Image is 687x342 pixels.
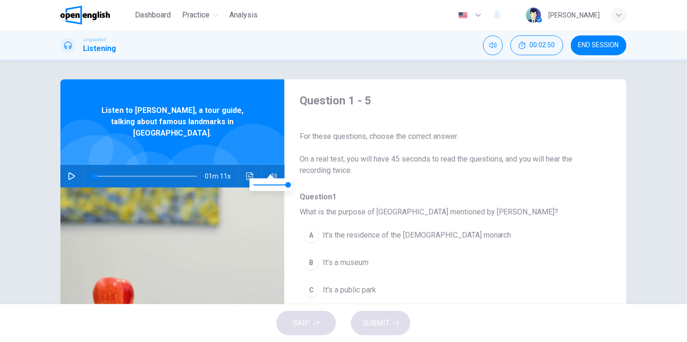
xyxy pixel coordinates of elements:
div: Mute [483,35,503,55]
span: Linguaskill [83,36,106,43]
img: OpenEnglish logo [60,6,110,25]
span: It’s a museum [323,257,369,268]
a: OpenEnglish logo [60,6,132,25]
span: Question 1 [300,191,596,203]
button: Click to see the audio transcription [243,165,258,188]
button: 00:02:50 [511,35,563,55]
div: Hide [511,35,563,55]
div: A [304,228,319,243]
div: B [304,255,319,270]
img: en [457,12,469,19]
div: C [304,282,319,298]
button: CIt's a public park [300,278,562,302]
span: It’s the residence of the [DEMOGRAPHIC_DATA] monarch [323,230,511,241]
span: 01m 11s [205,165,238,188]
span: It's a public park [323,284,376,296]
span: For these questions, choose the correct answer. [300,131,596,142]
button: AIt’s the residence of the [DEMOGRAPHIC_DATA] monarch [300,223,562,247]
h1: Listening [83,43,116,54]
span: What is the purpose of [GEOGRAPHIC_DATA] mentioned by [PERSON_NAME]? [300,206,596,218]
button: BIt’s a museum [300,251,562,274]
span: On a real test, you will have 45 seconds to read the questions, and you will hear the recording t... [300,154,596,176]
button: Analysis [226,7,262,24]
span: END SESSION [578,42,619,49]
span: Dashboard [135,9,171,21]
span: Analysis [230,9,258,21]
span: Practice [183,9,210,21]
div: [PERSON_NAME] [549,9,600,21]
button: Dashboard [132,7,175,24]
h4: Question 1 - 5 [300,93,596,108]
button: Practice [179,7,222,24]
img: Profile picture [526,8,541,23]
span: Listen to [PERSON_NAME], a tour guide, talking about famous landmarks in [GEOGRAPHIC_DATA]. [91,105,254,139]
span: 00:02:50 [530,42,555,49]
button: END SESSION [571,35,627,55]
